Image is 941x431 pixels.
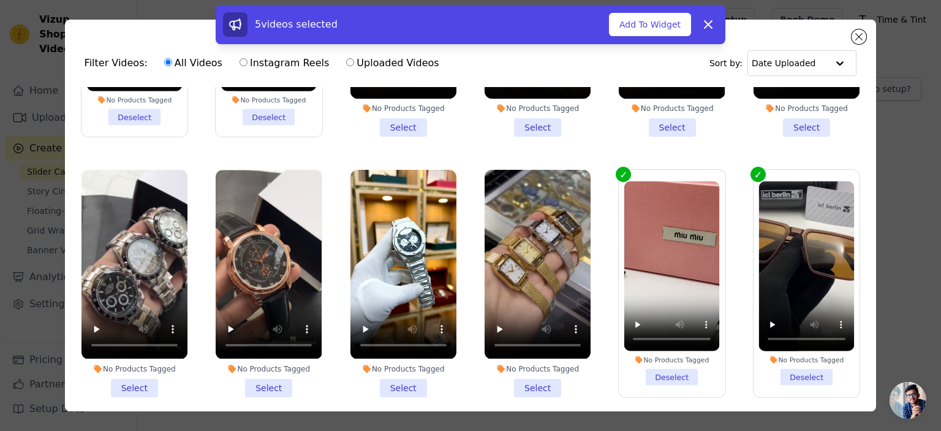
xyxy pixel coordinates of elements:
span: 5 videos selected [255,18,338,30]
div: No Products Tagged [221,96,317,104]
label: All Videos [164,55,223,71]
div: No Products Tagged [485,104,591,113]
div: Filter Videos: [85,49,446,77]
div: No Products Tagged [624,356,720,365]
div: No Products Tagged [754,104,860,113]
div: No Products Tagged [350,364,456,374]
div: No Products Tagged [619,104,725,113]
div: Sort by: [709,50,857,76]
div: No Products Tagged [485,364,591,374]
label: Uploaded Videos [346,55,439,71]
div: No Products Tagged [86,96,182,104]
div: No Products Tagged [350,104,456,113]
button: Add To Widget [609,13,691,36]
div: No Products Tagged [216,364,322,374]
div: Open chat [890,382,926,419]
label: Instagram Reels [239,55,330,71]
div: No Products Tagged [759,356,855,365]
div: No Products Tagged [81,364,187,374]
